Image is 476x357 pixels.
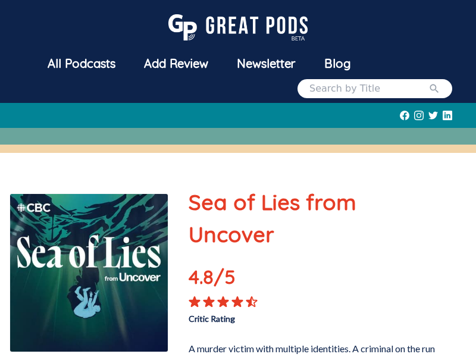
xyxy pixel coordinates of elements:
[310,48,365,79] a: Blog
[189,262,239,296] p: 4.8 /5
[33,48,130,79] a: All Podcasts
[189,186,438,250] p: Sea of Lies from Uncover
[168,14,308,40] img: GreatPods
[10,193,168,352] img: Sea of Lies from Uncover
[223,48,310,79] a: Newsletter
[130,48,223,79] a: Add Review
[189,308,313,325] p: Critic Rating
[309,82,428,96] input: Search by Title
